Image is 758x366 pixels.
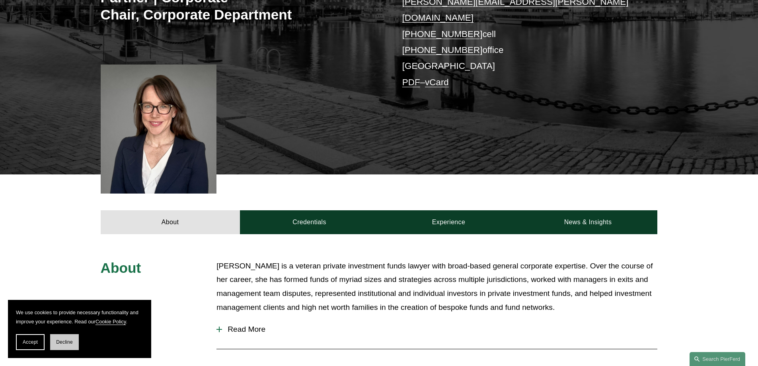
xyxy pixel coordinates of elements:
button: Read More [216,319,657,340]
a: Search this site [690,352,745,366]
p: [PERSON_NAME] is a veteran private investment funds lawyer with broad-based general corporate exp... [216,259,657,314]
span: Decline [56,339,73,345]
a: vCard [425,77,449,87]
a: Credentials [240,210,379,234]
a: [PHONE_NUMBER] [402,45,483,55]
a: [PHONE_NUMBER] [402,29,483,39]
section: Cookie banner [8,300,151,358]
a: Cookie Policy [95,319,126,325]
span: About [101,260,141,276]
button: Accept [16,334,45,350]
a: News & Insights [518,210,657,234]
span: Read More [222,325,657,334]
a: Experience [379,210,518,234]
a: PDF [402,77,420,87]
a: About [101,210,240,234]
p: We use cookies to provide necessary functionality and improve your experience. Read our . [16,308,143,326]
button: Decline [50,334,79,350]
span: Accept [23,339,38,345]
